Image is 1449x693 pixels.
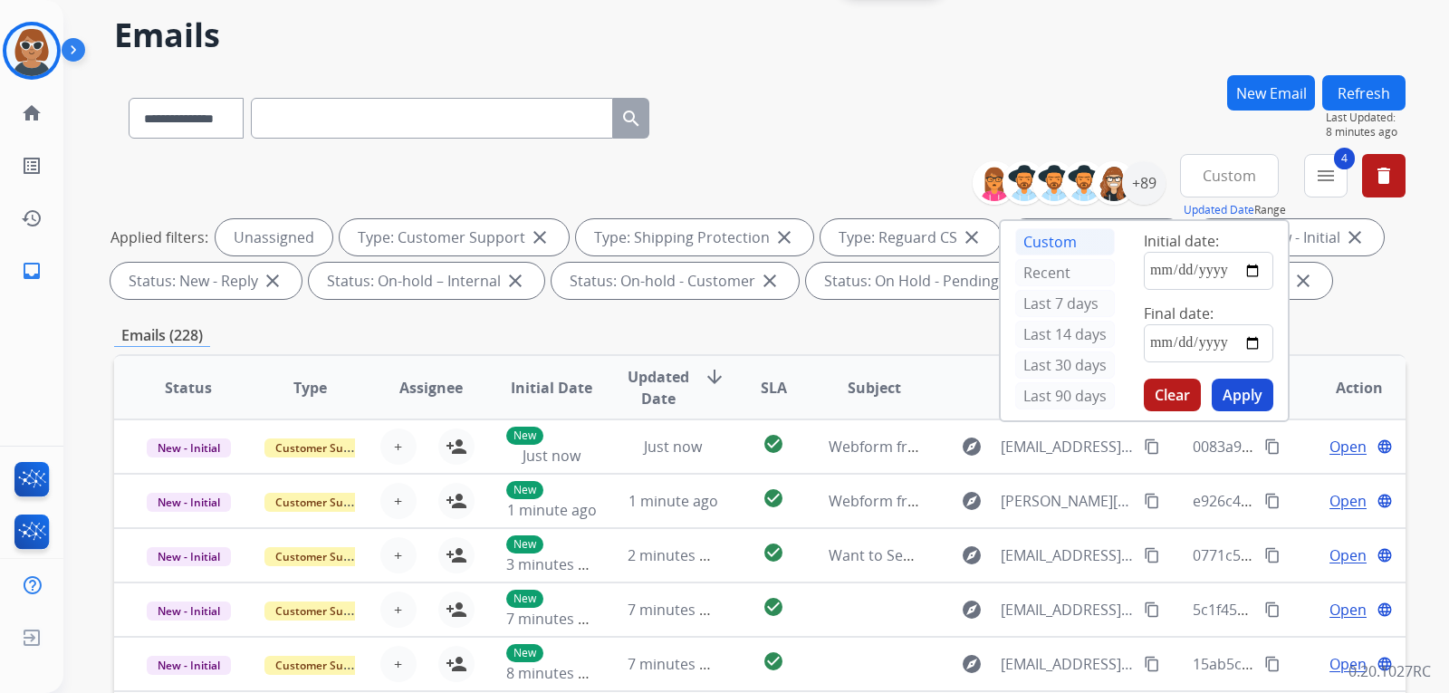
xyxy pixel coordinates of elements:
button: + [380,483,417,519]
mat-icon: explore [961,436,983,457]
span: Want to See All Your Shipments at Once? [829,545,1107,565]
mat-icon: content_copy [1144,493,1160,509]
p: 0.20.1027RC [1348,660,1431,682]
button: 4 [1304,154,1348,197]
mat-icon: close [1292,270,1314,292]
button: Refresh [1322,75,1406,111]
span: 3 minutes ago [506,554,603,574]
mat-icon: content_copy [1264,438,1281,455]
p: Emails (228) [114,324,210,347]
span: 4 [1334,148,1355,169]
div: Last 30 days [1015,351,1115,379]
mat-icon: history [21,207,43,229]
span: + [394,653,402,675]
span: Just now [644,437,702,457]
span: Type [293,377,327,399]
span: New - Initial [147,438,231,457]
p: New [506,535,543,553]
button: Apply [1212,379,1273,411]
span: New - Initial [147,602,231,621]
mat-icon: explore [961,653,983,675]
span: Open [1329,436,1367,457]
mat-icon: explore [961,490,983,512]
mat-icon: arrow_downward [704,366,725,388]
span: Last Updated: [1326,111,1406,125]
span: + [394,599,402,621]
mat-icon: content_copy [1264,547,1281,563]
mat-icon: person_add [446,490,467,512]
mat-icon: close [961,226,983,248]
mat-icon: content_copy [1264,493,1281,509]
mat-icon: close [529,226,551,248]
span: Customer Support [264,547,382,566]
span: 2 minutes ago [628,545,724,565]
button: + [380,537,417,573]
span: Subject [848,377,901,399]
span: Open [1329,599,1367,621]
span: [EMAIL_ADDRESS][DOMAIN_NAME] [1001,544,1133,566]
span: Initial Date [511,377,592,399]
mat-icon: content_copy [1144,547,1160,563]
span: Customer Support [264,493,382,512]
mat-icon: inbox [21,260,43,282]
mat-icon: check_circle [763,433,784,455]
mat-icon: person_add [446,653,467,675]
span: Final date: [1144,303,1214,323]
span: Open [1329,490,1367,512]
span: [EMAIL_ADDRESS][DOMAIN_NAME] [1001,599,1133,621]
span: 1 minute ago [507,500,597,520]
mat-icon: menu [1315,165,1337,187]
mat-icon: close [773,226,795,248]
div: Type: Shipping Protection [576,219,813,255]
span: New - Initial [147,493,231,512]
span: Open [1329,653,1367,675]
mat-icon: language [1377,602,1393,618]
mat-icon: check_circle [763,487,784,509]
span: 7 minutes ago [628,600,724,620]
p: New [506,590,543,608]
mat-icon: person_add [446,544,467,566]
span: Updated Date [628,366,689,409]
mat-icon: person_add [446,436,467,457]
div: +89 [1122,161,1166,205]
mat-icon: explore [961,544,983,566]
mat-icon: language [1377,547,1393,563]
span: + [394,436,402,457]
div: Status: New - Initial [1193,219,1384,255]
h2: Emails [114,17,1406,53]
mat-icon: explore [961,599,983,621]
div: Status: On-hold – Internal [309,263,544,299]
mat-icon: check_circle [763,542,784,563]
mat-icon: content_copy [1144,602,1160,618]
span: Open [1329,544,1367,566]
mat-icon: person_add [446,599,467,621]
div: Recent [1015,259,1115,286]
span: 7 minutes ago [506,609,603,629]
span: + [394,544,402,566]
span: Webform from [EMAIL_ADDRESS][DOMAIN_NAME] on [DATE] [829,437,1239,457]
div: Type: Reguard CS [820,219,1001,255]
p: New [506,427,543,445]
span: 7 minutes ago [628,654,724,674]
mat-icon: home [21,102,43,124]
div: Status: On Hold - Pending Parts [806,263,1082,299]
span: Customer Support [264,602,382,621]
span: Range [1184,202,1286,217]
mat-icon: close [1344,226,1366,248]
span: + [394,490,402,512]
span: Initial date: [1144,231,1219,251]
mat-icon: close [504,270,526,292]
span: [EMAIL_ADDRESS][DOMAIN_NAME] [1001,436,1133,457]
mat-icon: check_circle [763,596,784,618]
mat-icon: content_copy [1264,602,1281,618]
button: Custom [1180,154,1279,197]
button: New Email [1227,75,1315,111]
mat-icon: check_circle [763,650,784,672]
mat-icon: delete [1373,165,1395,187]
div: Last 14 days [1015,321,1115,348]
span: 1 minute ago [629,491,718,511]
mat-icon: content_copy [1144,656,1160,672]
div: Unassigned [216,219,332,255]
span: [PERSON_NAME][EMAIL_ADDRESS][DOMAIN_NAME] [1001,490,1133,512]
mat-icon: content_copy [1144,438,1160,455]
